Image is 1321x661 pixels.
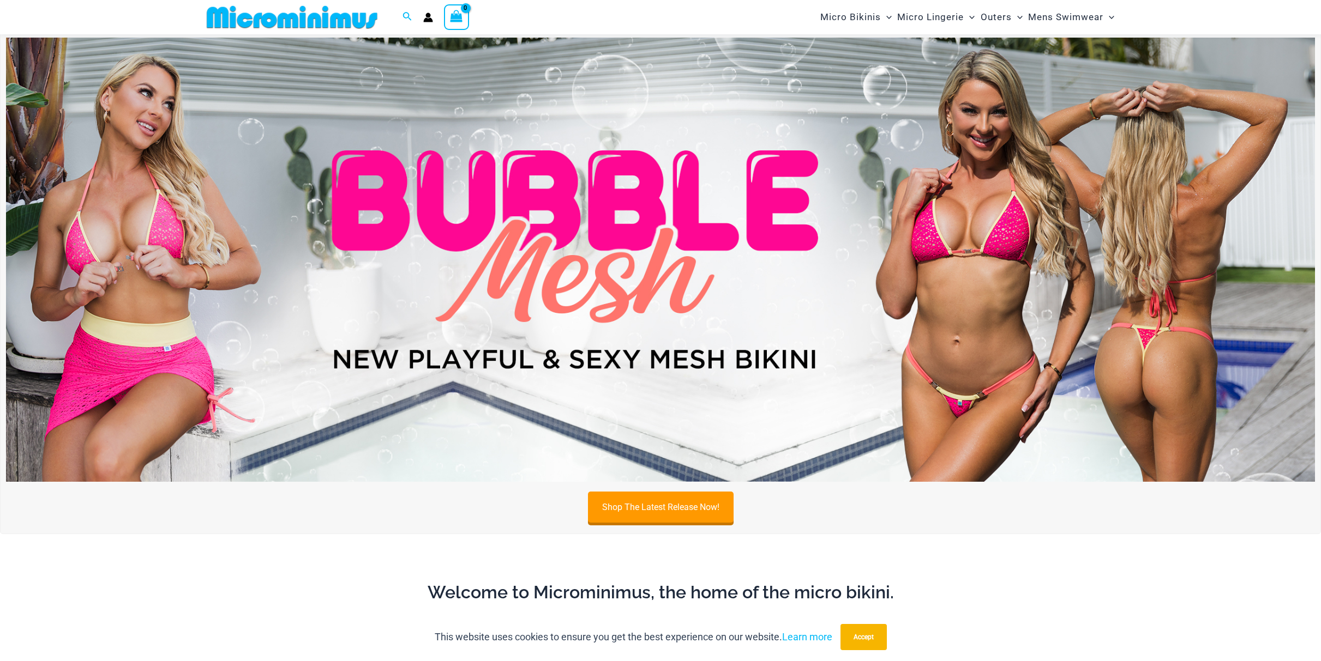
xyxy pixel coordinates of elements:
[435,629,832,645] p: This website uses cookies to ensure you get the best experience on our website.
[588,492,734,523] a: Shop The Latest Release Now!
[1028,3,1103,31] span: Mens Swimwear
[840,624,887,650] button: Accept
[444,4,469,29] a: View Shopping Cart, empty
[964,3,975,31] span: Menu Toggle
[423,13,433,22] a: Account icon link
[820,3,881,31] span: Micro Bikinis
[6,38,1315,482] img: Bubble Mesh Highlight Pink
[1025,3,1117,31] a: Mens SwimwearMenu ToggleMenu Toggle
[1103,3,1114,31] span: Menu Toggle
[403,10,412,24] a: Search icon link
[202,5,382,29] img: MM SHOP LOGO FLAT
[894,3,977,31] a: Micro LingerieMenu ToggleMenu Toggle
[981,3,1012,31] span: Outers
[897,3,964,31] span: Micro Lingerie
[818,3,894,31] a: Micro BikinisMenu ToggleMenu Toggle
[978,3,1025,31] a: OutersMenu ToggleMenu Toggle
[881,3,892,31] span: Menu Toggle
[782,631,832,642] a: Learn more
[211,581,1110,604] h2: Welcome to Microminimus, the home of the micro bikini.
[816,2,1119,33] nav: Site Navigation
[1012,3,1023,31] span: Menu Toggle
